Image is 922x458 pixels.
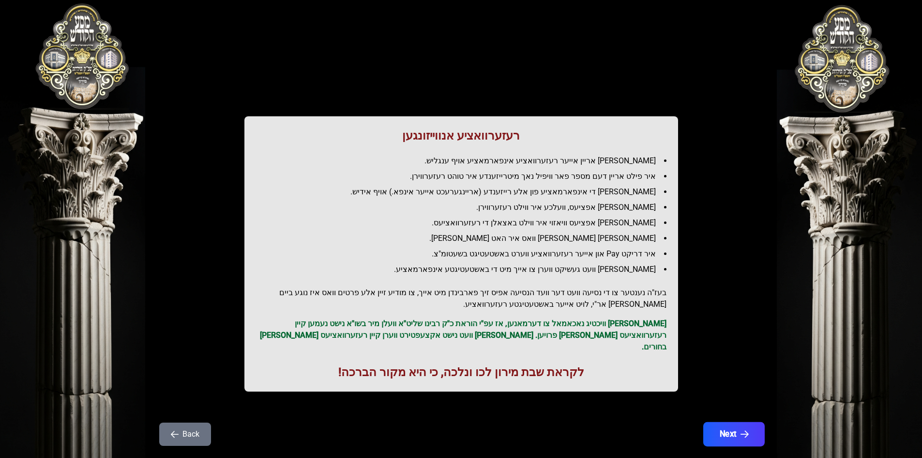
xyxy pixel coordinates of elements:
[703,422,764,446] button: Next
[264,233,666,244] li: [PERSON_NAME] [PERSON_NAME] וואס איר האט [PERSON_NAME].
[256,364,666,380] h1: לקראת שבת מירון לכו ונלכה, כי היא מקור הברכה!
[256,318,666,353] p: [PERSON_NAME] וויכטיג נאכאמאל צו דערמאנען, אז עפ"י הוראת כ"ק רבינו שליט"א וועלן מיר בשו"א נישט נע...
[264,217,666,229] li: [PERSON_NAME] אפציעס וויאזוי איר ווילט באצאלן די רעזערוואציעס.
[256,287,666,310] h2: בעז"ה נענטער צו די נסיעה וועט דער וועד הנסיעה אפיס זיך פארבינדן מיט אייך, צו מודיע זיין אלע פרטים...
[264,202,666,213] li: [PERSON_NAME] אפציעס, וועלכע איר ווילט רעזערווירן.
[264,171,666,182] li: איר פילט אריין דעם מספר פאר וויפיל נאך מיטרייזענדע איר טוהט רעזערווירן.
[264,264,666,275] li: [PERSON_NAME] וועט געשיקט ווערן צו אייך מיט די באשטעטיגטע אינפארמאציע.
[159,423,211,446] button: Back
[256,128,666,143] h1: רעזערוואציע אנווייזונגען
[264,248,666,260] li: איר דריקט Pay און אייער רעזערוואציע ווערט באשטעטיגט בשעטומ"צ.
[264,186,666,198] li: [PERSON_NAME] די אינפארמאציע פון אלע רייזענדע (אריינגערעכט אייער אינפא.) אויף אידיש.
[264,155,666,167] li: [PERSON_NAME] אריין אייער רעזערוואציע אינפארמאציע אויף ענגליש.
